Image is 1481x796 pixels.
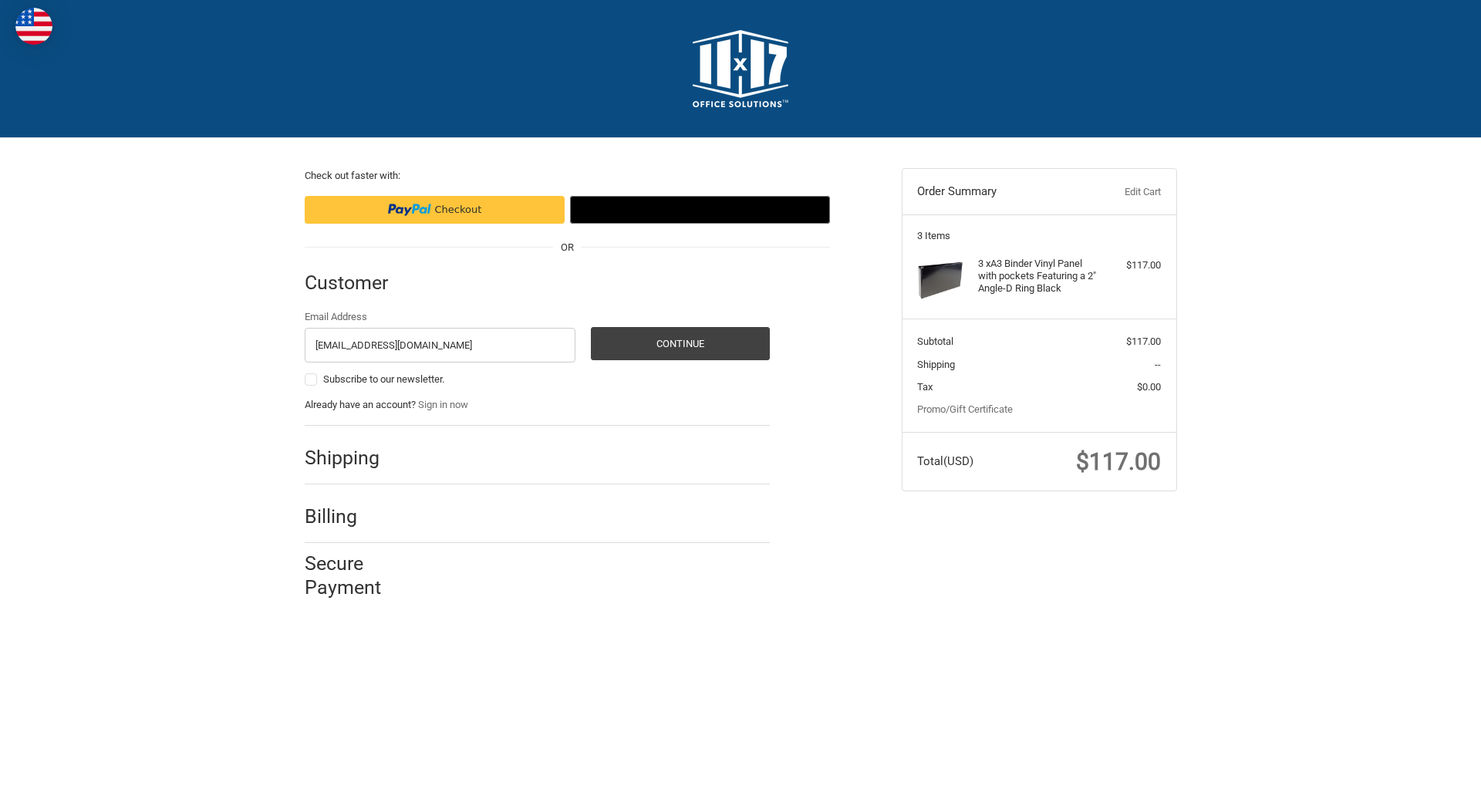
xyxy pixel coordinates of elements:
[305,397,770,413] p: Already have an account?
[1354,754,1481,796] iframe: Google Customer Reviews
[917,184,1085,200] h3: Order Summary
[1076,448,1161,475] span: $117.00
[591,327,770,360] button: Continue
[917,381,933,393] span: Tax
[917,403,1013,415] a: Promo/Gift Certificate
[917,336,953,347] span: Subtotal
[323,373,444,385] span: Subscribe to our newsletter.
[917,454,973,468] span: Total (USD)
[553,240,582,255] span: OR
[418,399,468,410] a: Sign in now
[917,359,955,370] span: Shipping
[15,8,52,45] img: duty and tax information for United States
[305,504,395,528] h2: Billing
[1137,381,1161,393] span: $0.00
[305,271,395,295] h2: Customer
[305,446,395,470] h2: Shipping
[1085,184,1161,200] a: Edit Cart
[978,258,1096,295] h4: 3 x A3 Binder Vinyl Panel with pockets Featuring a 2" Angle-D Ring Black
[305,196,565,224] iframe: PayPal-paypal
[1155,359,1161,370] span: --
[693,30,788,107] img: 11x17.com
[570,196,830,224] button: Google Pay
[305,168,830,184] p: Check out faster with:
[305,309,576,325] label: Email Address
[305,551,409,600] h2: Secure Payment
[1126,336,1161,347] span: $117.00
[917,230,1161,242] h3: 3 Items
[1100,258,1161,273] div: $117.00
